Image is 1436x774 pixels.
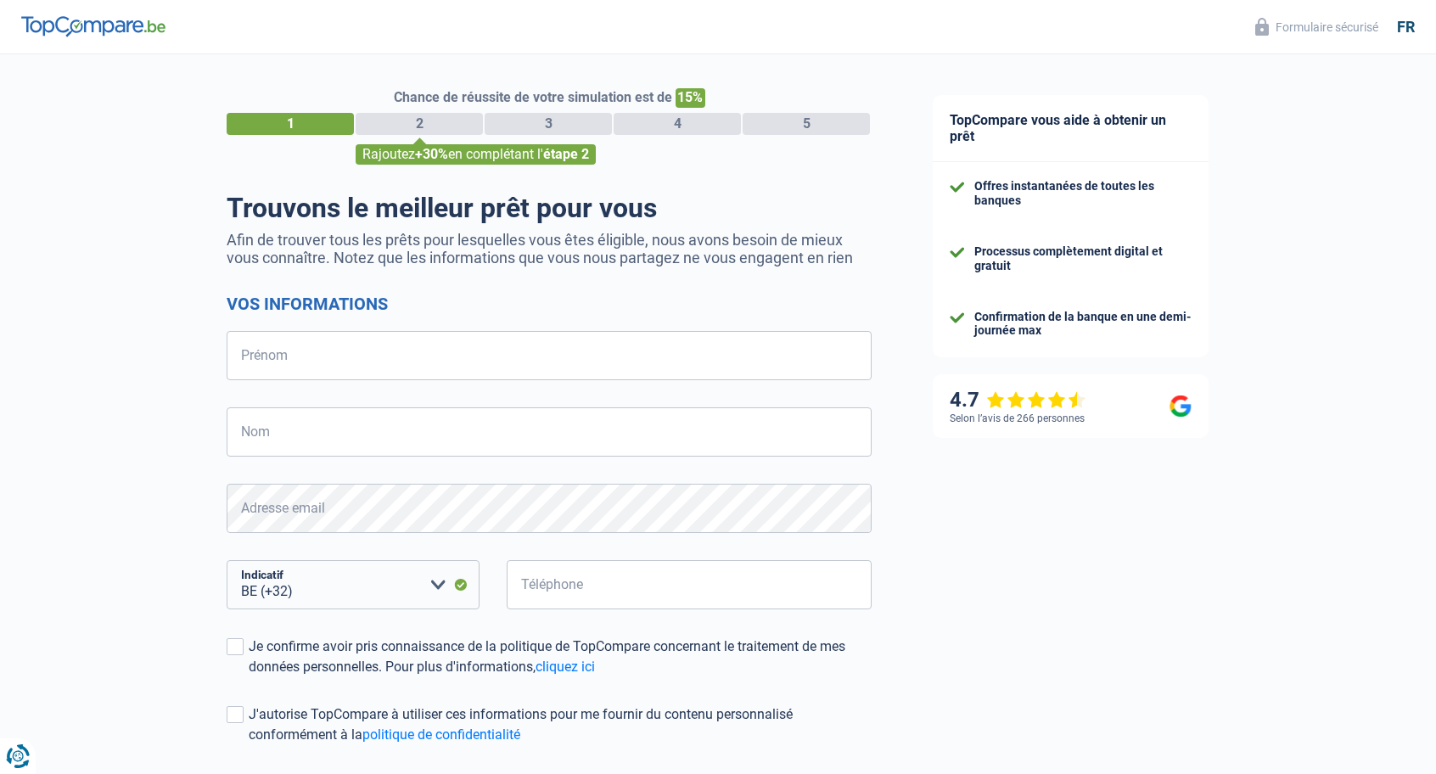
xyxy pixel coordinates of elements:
div: 5 [743,113,870,135]
h2: Vos informations [227,294,872,314]
div: Rajoutez en complétant l' [356,144,596,165]
div: Selon l’avis de 266 personnes [950,412,1085,424]
div: 4.7 [950,388,1086,412]
div: 1 [227,113,354,135]
button: Formulaire sécurisé [1245,13,1388,41]
div: Je confirme avoir pris connaissance de la politique de TopCompare concernant le traitement de mes... [249,637,872,677]
img: TopCompare Logo [21,16,165,36]
div: 2 [356,113,483,135]
div: 4 [614,113,741,135]
div: TopCompare vous aide à obtenir un prêt [933,95,1209,162]
p: Afin de trouver tous les prêts pour lesquelles vous êtes éligible, nous avons besoin de mieux vou... [227,231,872,266]
input: 401020304 [507,560,872,609]
div: J'autorise TopCompare à utiliser ces informations pour me fournir du contenu personnalisé conform... [249,704,872,745]
span: +30% [415,146,448,162]
div: fr [1397,18,1415,36]
a: cliquez ici [536,659,595,675]
div: Offres instantanées de toutes les banques [974,179,1192,208]
span: étape 2 [543,146,589,162]
div: Confirmation de la banque en une demi-journée max [974,310,1192,339]
span: Chance de réussite de votre simulation est de [394,89,672,105]
a: politique de confidentialité [362,726,520,743]
div: Processus complètement digital et gratuit [974,244,1192,273]
span: 15% [676,88,705,108]
h1: Trouvons le meilleur prêt pour vous [227,192,872,224]
div: 3 [485,113,612,135]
